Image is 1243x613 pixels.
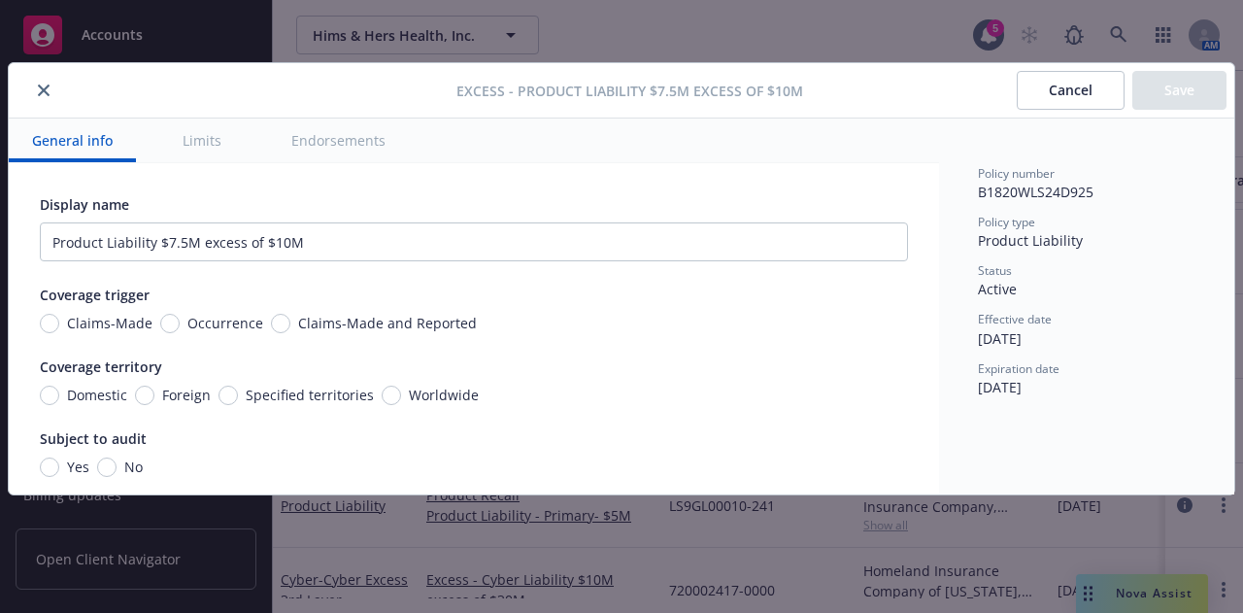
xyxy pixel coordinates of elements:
[40,286,150,304] span: Coverage trigger
[9,119,136,162] button: General info
[978,329,1022,348] span: [DATE]
[456,81,803,101] span: Excess - Product Liability $7.5M excess of $10M
[978,360,1059,377] span: Expiration date
[67,313,152,333] span: Claims-Made
[40,195,129,214] span: Display name
[67,385,127,405] span: Domestic
[162,385,211,405] span: Foreign
[40,314,59,333] input: Claims-Made
[159,119,245,162] button: Limits
[97,458,117,477] input: No
[187,313,263,333] span: Occurrence
[218,386,238,405] input: Specified territories
[67,457,89,477] span: Yes
[978,214,1035,230] span: Policy type
[978,280,1017,298] span: Active
[40,429,147,448] span: Subject to audit
[271,314,290,333] input: Claims-Made and Reported
[382,386,401,405] input: Worldwide
[978,311,1052,327] span: Effective date
[1017,71,1125,110] button: Cancel
[978,262,1012,279] span: Status
[978,231,1083,250] span: Product Liability
[409,385,479,405] span: Worldwide
[298,313,477,333] span: Claims-Made and Reported
[160,314,180,333] input: Occurrence
[978,183,1093,201] span: B1820WLS24D925
[978,165,1055,182] span: Policy number
[40,386,59,405] input: Domestic
[135,386,154,405] input: Foreign
[268,119,409,162] button: Endorsements
[32,79,55,102] button: close
[124,457,143,477] span: No
[978,378,1022,396] span: [DATE]
[246,385,374,405] span: Specified territories
[40,458,59,477] input: Yes
[40,358,162,376] span: Coverage territory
